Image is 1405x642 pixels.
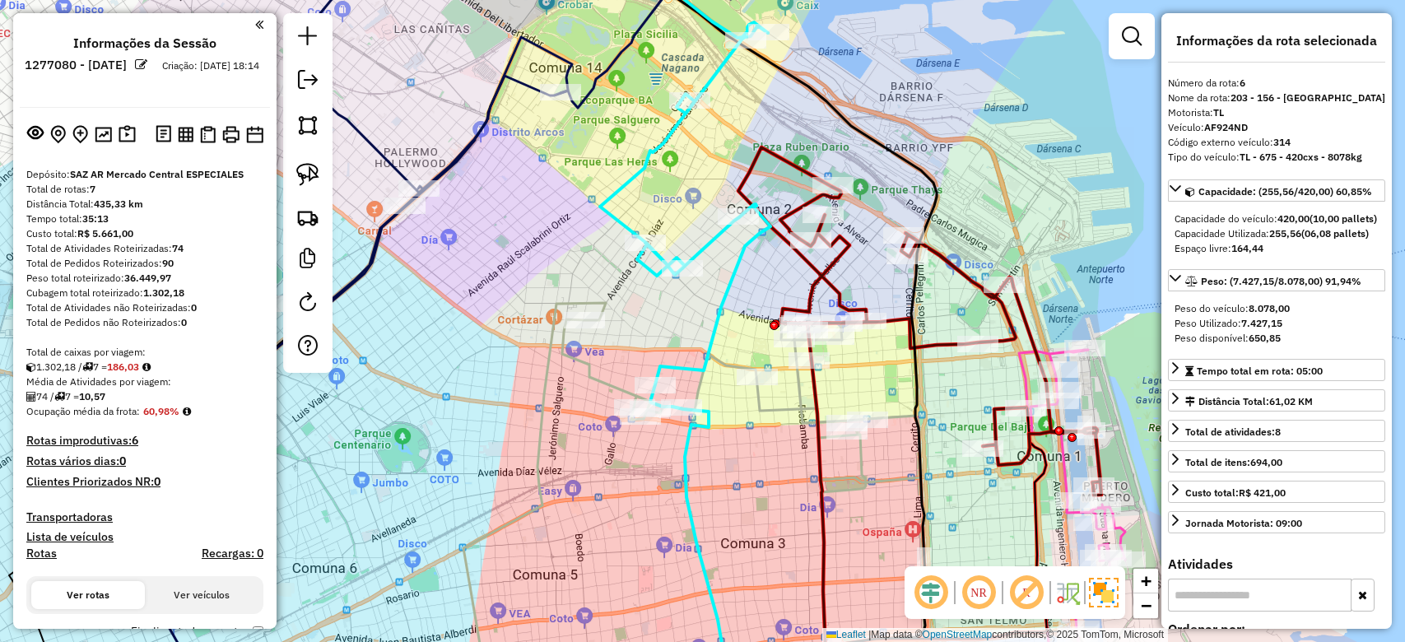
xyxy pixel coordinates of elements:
[1185,426,1281,438] span: Total de atividades:
[26,256,263,271] div: Total de Pedidos Roteirizados:
[1185,516,1302,531] div: Jornada Motorista: 09:00
[1168,389,1385,412] a: Distância Total:61,02 KM
[1054,579,1081,606] img: Fluxo de ruas
[1175,241,1379,256] div: Espaço livre:
[1168,120,1385,135] div: Veículo:
[26,226,263,241] div: Custo total:
[191,301,197,314] strong: 0
[1231,242,1263,254] strong: 164,44
[1310,212,1377,225] strong: (10,00 pallets)
[26,454,263,468] h4: Rotas vários dias:
[79,390,105,402] strong: 10,57
[131,623,263,640] label: Finalizar todas as rotas
[1213,106,1224,119] strong: TL
[1240,151,1362,163] strong: TL - 675 - 420cxs - 8078kg
[1204,121,1248,133] strong: AF924ND
[1269,227,1301,240] strong: 255,56
[1198,185,1372,198] span: Capacidade: (255,56/420,00) 60,85%
[1115,20,1148,53] a: Exibir filtros
[26,182,263,197] div: Total de rotas:
[162,257,174,269] strong: 90
[26,547,57,561] h4: Rotas
[119,454,126,468] strong: 0
[826,629,866,640] a: Leaflet
[174,123,197,145] button: Visualizar relatório de Roteirização
[1168,135,1385,150] div: Código externo veículo:
[219,123,243,147] button: Imprimir Rotas
[26,315,263,330] div: Total de Pedidos não Roteirizados:
[73,35,216,51] h4: Informações da Sessão
[26,374,263,389] div: Média de Atividades por viagem:
[197,123,219,147] button: Visualizar Romaneio
[1241,317,1282,329] strong: 7.427,15
[1301,227,1369,240] strong: (06,08 pallets)
[107,361,139,373] strong: 186,03
[26,362,36,372] i: Cubagem total roteirizado
[154,474,161,489] strong: 0
[1089,578,1119,607] img: Exibir/Ocultar setores
[1275,426,1281,438] strong: 8
[156,58,266,73] div: Criação: [DATE] 18:14
[1168,205,1385,263] div: Capacidade: (255,56/420,00) 60,85%
[1168,295,1385,352] div: Peso: (7.427,15/8.078,00) 91,94%
[1175,331,1379,346] div: Peso disponível:
[82,362,93,372] i: Total de rotas
[1231,91,1385,104] strong: 203 - 156 - [GEOGRAPHIC_DATA]
[90,183,95,195] strong: 7
[26,434,263,448] h4: Rotas improdutivas:
[54,392,65,402] i: Total de rotas
[26,510,263,524] h4: Transportadoras
[26,392,36,402] i: Total de Atividades
[959,573,998,612] span: Ocultar NR
[24,121,47,147] button: Exibir sessão original
[172,242,184,254] strong: 74
[115,122,139,147] button: Painel de Sugestão
[152,122,174,147] button: Logs desbloquear sessão
[26,345,263,360] div: Total de caixas por viagem:
[291,20,324,57] a: Nova sessão e pesquisa
[77,227,133,240] strong: R$ 5.661,00
[94,198,143,210] strong: 435,33 km
[243,123,267,147] button: Disponibilidade de veículos
[1249,302,1290,314] strong: 8.078,00
[1185,455,1282,470] div: Total de itens:
[923,629,993,640] a: OpenStreetMap
[143,286,184,299] strong: 1.302,18
[1133,569,1158,593] a: Zoom in
[1168,105,1385,120] div: Motorista:
[26,212,263,226] div: Tempo total:
[1168,179,1385,202] a: Capacidade: (255,56/420,00) 60,85%
[1250,456,1282,468] strong: 694,00
[91,123,115,145] button: Otimizar todas as rotas
[26,197,263,212] div: Distância Total:
[1175,316,1379,331] div: Peso Utilizado:
[1168,150,1385,165] div: Tipo do veículo:
[1168,450,1385,472] a: Total de itens:694,00
[26,405,140,417] span: Ocupação média da frota:
[255,15,263,34] a: Clique aqui para minimizar o painel
[132,433,138,448] strong: 6
[26,360,263,374] div: 1.302,18 / 7 =
[1168,269,1385,291] a: Peso: (7.427,15/8.078,00) 91,94%
[181,316,187,328] strong: 0
[26,271,263,286] div: Peso total roteirizado:
[1168,481,1385,503] a: Custo total:R$ 421,00
[253,626,263,637] input: Finalizar todas as rotas
[1240,77,1245,89] strong: 6
[183,407,191,416] em: Média calculada utilizando a maior ocupação (%Peso ou %Cubagem) de cada rota da sessão. Rotas cro...
[1277,212,1310,225] strong: 420,00
[26,475,263,489] h4: Clientes Priorizados NR:
[296,114,319,137] img: Selecionar atividades - polígono
[26,389,263,404] div: 74 / 7 =
[143,405,179,417] strong: 60,98%
[1168,619,1385,639] label: Ordenar por:
[82,212,109,225] strong: 35:13
[1197,365,1323,377] span: Tempo total em rota: 05:00
[26,300,263,315] div: Total de Atividades não Roteirizadas:
[1168,33,1385,49] h4: Informações da rota selecionada
[911,573,951,612] span: Ocultar deslocamento
[291,242,324,279] a: Criar modelo
[868,629,871,640] span: |
[1168,556,1385,572] h4: Atividades
[291,63,324,100] a: Exportar sessão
